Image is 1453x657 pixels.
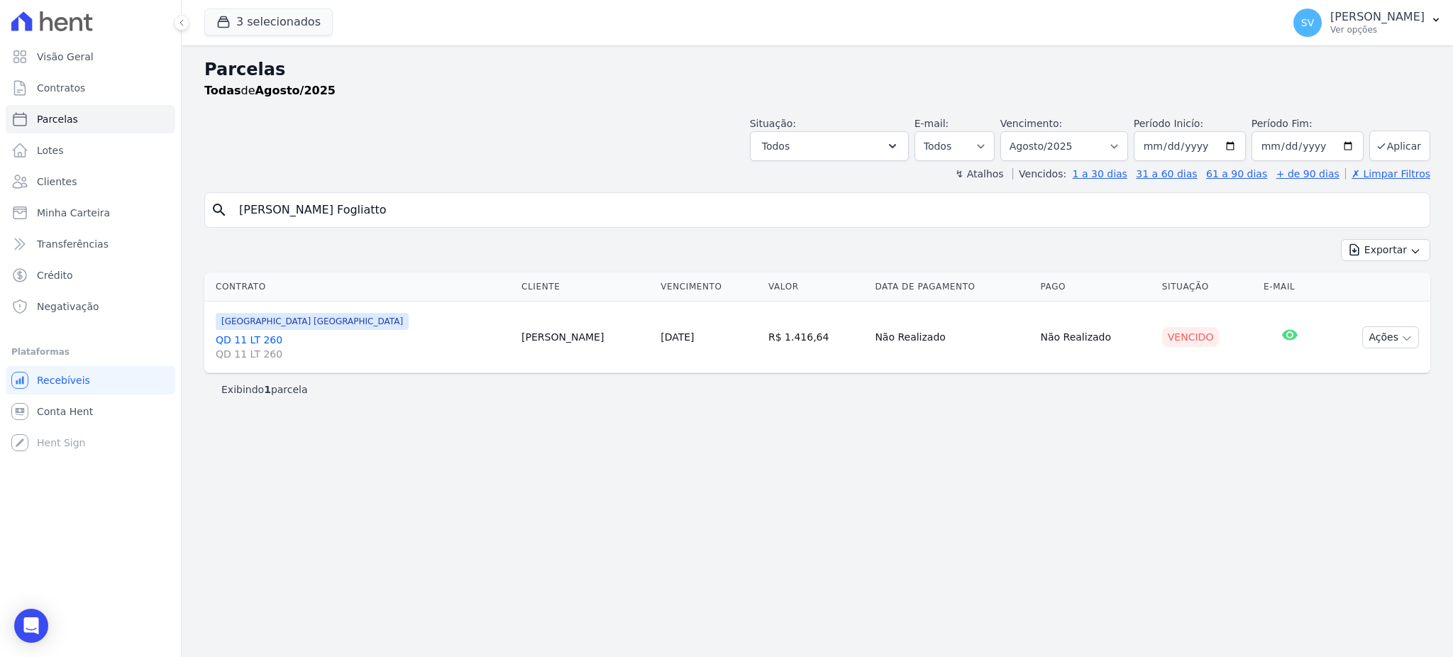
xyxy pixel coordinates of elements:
[750,131,909,161] button: Todos
[6,230,175,258] a: Transferências
[221,382,308,397] p: Exibindo parcela
[1035,272,1156,302] th: Pago
[1369,131,1430,161] button: Aplicar
[1206,168,1267,180] a: 61 a 90 dias
[37,299,99,314] span: Negativação
[216,333,510,361] a: QD 11 LT 260QD 11 LT 260
[37,175,77,189] span: Clientes
[655,272,763,302] th: Vencimento
[1282,3,1453,43] button: SV [PERSON_NAME] Ver opções
[516,302,655,373] td: [PERSON_NAME]
[216,347,510,361] span: QD 11 LT 260
[6,397,175,426] a: Conta Hent
[37,404,93,419] span: Conta Hent
[6,43,175,71] a: Visão Geral
[1012,168,1066,180] label: Vencidos:
[216,313,409,330] span: [GEOGRAPHIC_DATA] [GEOGRAPHIC_DATA]
[37,143,64,158] span: Lotes
[1136,168,1197,180] a: 31 a 60 dias
[915,118,949,129] label: E-mail:
[763,302,869,373] td: R$ 1.416,64
[204,57,1430,82] h2: Parcelas
[37,81,85,95] span: Contratos
[1258,272,1321,302] th: E-mail
[1252,116,1364,131] label: Período Fim:
[661,331,694,343] a: [DATE]
[1330,24,1425,35] p: Ver opções
[6,199,175,227] a: Minha Carteira
[1301,18,1314,28] span: SV
[1276,168,1339,180] a: + de 90 dias
[204,272,516,302] th: Contrato
[37,373,90,387] span: Recebíveis
[1035,302,1156,373] td: Não Realizado
[37,237,109,251] span: Transferências
[750,118,796,129] label: Situação:
[6,292,175,321] a: Negativação
[869,302,1034,373] td: Não Realizado
[204,9,333,35] button: 3 selecionados
[211,201,228,219] i: search
[231,196,1424,224] input: Buscar por nome do lote ou do cliente
[1162,327,1220,347] div: Vencido
[1341,239,1430,261] button: Exportar
[37,206,110,220] span: Minha Carteira
[6,366,175,394] a: Recebíveis
[1156,272,1258,302] th: Situação
[1362,326,1419,348] button: Ações
[6,105,175,133] a: Parcelas
[255,84,336,97] strong: Agosto/2025
[869,272,1034,302] th: Data de Pagamento
[1073,168,1127,180] a: 1 a 30 dias
[1345,168,1430,180] a: ✗ Limpar Filtros
[204,84,241,97] strong: Todas
[516,272,655,302] th: Cliente
[762,138,790,155] span: Todos
[763,272,869,302] th: Valor
[6,74,175,102] a: Contratos
[14,609,48,643] div: Open Intercom Messenger
[1330,10,1425,24] p: [PERSON_NAME]
[1134,118,1203,129] label: Período Inicío:
[11,343,170,360] div: Plataformas
[6,261,175,289] a: Crédito
[6,136,175,165] a: Lotes
[264,384,271,395] b: 1
[1000,118,1062,129] label: Vencimento:
[37,112,78,126] span: Parcelas
[955,168,1003,180] label: ↯ Atalhos
[37,50,94,64] span: Visão Geral
[6,167,175,196] a: Clientes
[37,268,73,282] span: Crédito
[204,82,336,99] p: de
